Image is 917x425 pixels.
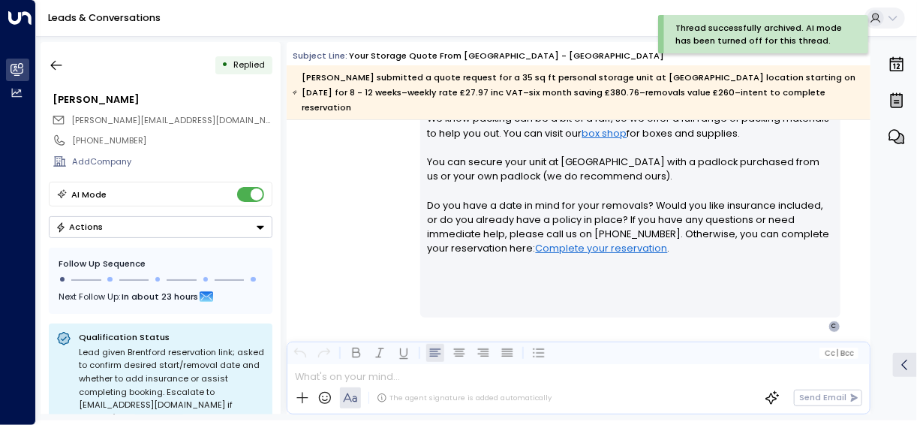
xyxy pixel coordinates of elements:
[828,321,840,333] div: C
[582,126,627,140] a: box shop
[233,59,265,71] span: Replied
[837,349,839,357] span: |
[71,114,272,127] span: chrishealey@ndirect.co.uk
[221,54,228,76] div: •
[49,216,272,238] div: Button group with a nested menu
[377,393,552,403] div: The agent signature is added automatically
[59,258,263,270] div: Follow Up Sequence
[825,349,854,357] span: Cc Bcc
[315,344,333,362] button: Redo
[48,11,161,24] a: Leads & Conversations
[72,134,272,147] div: [PHONE_NUMBER]
[536,241,668,255] a: Complete your reservation
[293,50,347,62] span: Subject Line:
[53,92,272,107] div: [PERSON_NAME]
[72,155,272,168] div: AddCompany
[122,288,198,305] span: In about 23 hours
[819,348,858,359] button: Cc|Bcc
[49,216,272,238] button: Actions
[56,222,103,232] div: Actions
[291,344,309,362] button: Undo
[675,22,846,47] div: Thread successfully archived. AI mode has been turned off for this thread.
[71,187,107,202] div: AI Mode
[349,50,664,62] div: Your storage quote from [GEOGRAPHIC_DATA] - [GEOGRAPHIC_DATA]
[71,114,287,126] span: [PERSON_NAME][EMAIL_ADDRESS][DOMAIN_NAME]
[79,331,265,343] p: Qualification Status
[293,70,863,115] div: [PERSON_NAME] submitted a quote request for a 35 sq ft personal storage unit at [GEOGRAPHIC_DATA]...
[59,288,263,305] div: Next Follow Up:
